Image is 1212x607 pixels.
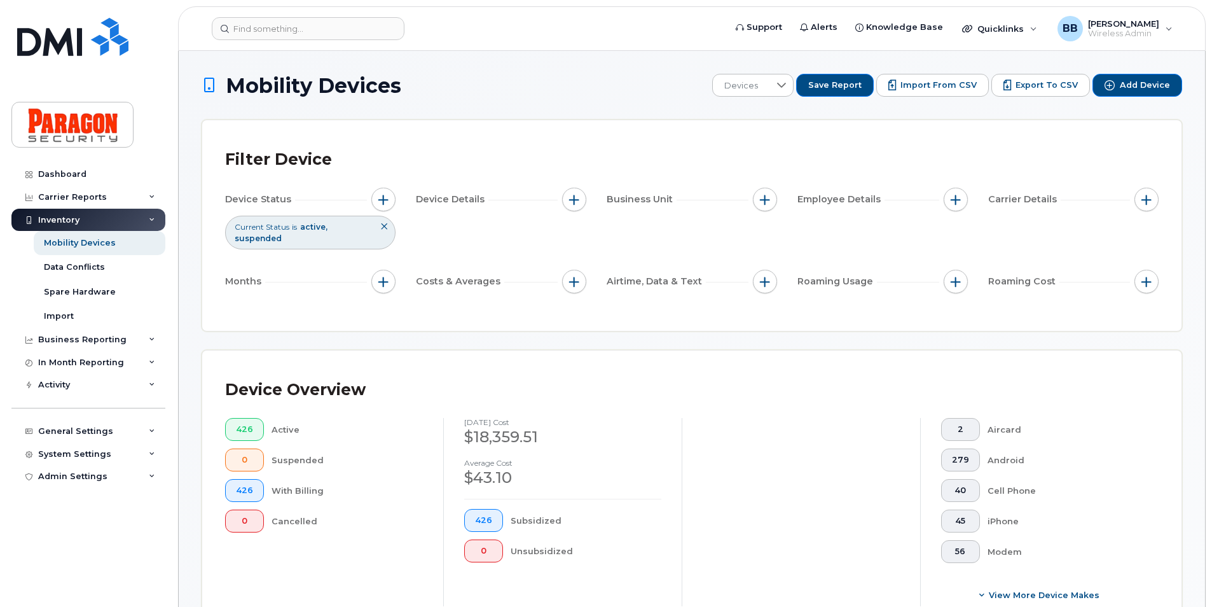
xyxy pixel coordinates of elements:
span: Roaming Cost [988,275,1059,288]
div: iPhone [988,510,1139,533]
button: 0 [225,449,264,471]
span: Save Report [808,80,862,91]
span: 0 [236,455,253,465]
div: Unsubsidized [511,540,662,562]
span: active [300,222,327,232]
div: Device Overview [225,373,366,407]
span: 426 [236,485,253,496]
button: 426 [225,479,264,502]
button: 279 [941,449,980,471]
span: is [292,221,297,232]
div: Aircard [988,418,1139,441]
h4: [DATE] cost [464,418,661,426]
span: Current Status [235,221,289,232]
span: 2 [952,424,969,435]
span: Device Status [225,193,295,206]
span: 45 [952,516,969,526]
span: Roaming Usage [797,275,877,288]
button: 426 [464,509,503,532]
button: 0 [225,510,264,533]
span: suspended [235,234,282,243]
button: Export to CSV [991,74,1090,97]
span: Mobility Devices [226,74,401,97]
div: Android [988,449,1139,471]
span: Add Device [1120,80,1170,91]
div: $43.10 [464,467,661,489]
span: 426 [236,424,253,435]
span: Months [225,275,265,288]
div: Filter Device [225,143,332,176]
div: With Billing [272,479,424,502]
span: Devices [713,74,769,97]
span: Employee Details [797,193,885,206]
span: Export to CSV [1016,80,1078,91]
div: Modem [988,540,1139,563]
span: Device Details [416,193,488,206]
div: Subsidized [511,509,662,532]
span: Import from CSV [900,80,977,91]
div: $18,359.51 [464,426,661,448]
span: View More Device Makes [989,589,1099,601]
button: Save Report [796,74,874,97]
div: Cell Phone [988,479,1139,502]
button: 426 [225,418,264,441]
div: Active [272,418,424,441]
button: View More Device Makes [941,583,1138,606]
button: 2 [941,418,980,441]
span: 56 [952,547,969,557]
span: Carrier Details [988,193,1061,206]
span: 279 [952,455,969,465]
button: 0 [464,540,503,562]
span: 40 [952,485,969,496]
span: 0 [236,516,253,526]
button: Add Device [1092,74,1182,97]
div: Cancelled [272,510,424,533]
span: Business Unit [607,193,677,206]
button: Import from CSV [876,74,989,97]
div: Suspended [272,449,424,471]
span: Costs & Averages [416,275,504,288]
span: 0 [475,546,492,556]
span: Airtime, Data & Text [607,275,706,288]
span: 426 [475,515,492,526]
button: 45 [941,510,980,533]
button: 56 [941,540,980,563]
button: 40 [941,479,980,502]
h4: Average cost [464,459,661,467]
